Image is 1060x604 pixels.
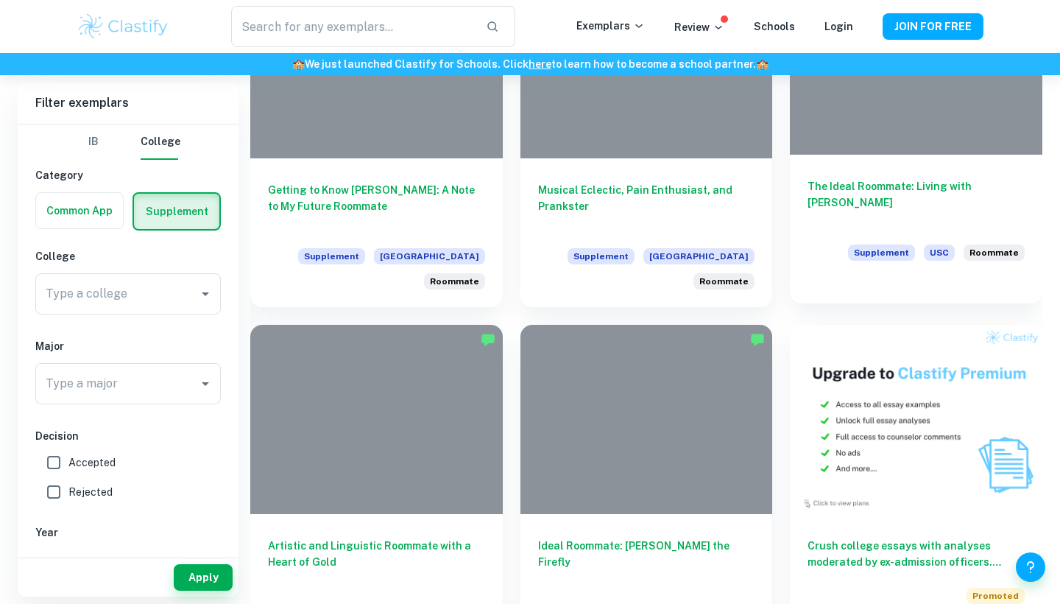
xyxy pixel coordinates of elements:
a: Schools [754,21,795,32]
span: USC [924,245,955,261]
h6: Category [35,167,221,183]
div: Virtually all of Stanford's undergraduates live on campus. Write a note to your future roommate t... [424,273,485,289]
h6: Ideal Roommate: [PERSON_NAME] the Firefly [538,538,755,586]
button: Common App [36,193,123,228]
a: Login [824,21,853,32]
h6: College [35,248,221,264]
a: here [529,58,551,70]
button: IB [76,124,111,160]
h6: Artistic and Linguistic Roommate with a Heart of Gold [268,538,485,586]
h6: Filter exemplars [18,82,239,124]
p: Review [674,19,724,35]
button: Open [195,373,216,394]
button: Supplement [134,194,219,229]
span: 🏫 [756,58,768,70]
div: Top 3 things your roommates might like to know about you. [693,273,755,289]
h6: Musical Eclectic, Pain Enthusiast, and Prankster [538,182,755,231]
span: Roommate [430,275,479,288]
span: Roommate [699,275,749,288]
span: Promoted [967,588,1025,604]
span: [GEOGRAPHIC_DATA] [374,248,485,264]
p: Exemplars [576,18,645,34]
h6: Crush college essays with analyses moderated by ex-admission officers. Upgrade now [808,538,1025,570]
img: Marked [750,332,765,347]
button: Help and Feedback [1016,552,1045,582]
span: 🏫 [292,58,305,70]
h6: The Ideal Roommate: Living with [PERSON_NAME] [808,178,1025,227]
span: Accepted [68,454,116,471]
img: Clastify logo [77,12,170,41]
h6: Getting to Know [PERSON_NAME]: A Note to My Future Roommate [268,182,485,231]
div: Which well-known person or fictional character would be your ideal roommate? [964,245,1025,270]
button: College [141,124,180,160]
h6: We just launched Clastify for Schools. Click to learn how to become a school partner. [3,56,1057,72]
button: JOIN FOR FREE [883,13,983,40]
h6: Major [35,338,221,354]
span: [GEOGRAPHIC_DATA] [643,248,755,264]
img: Thumbnail [790,325,1042,514]
span: Supplement [568,248,635,264]
button: Open [195,284,216,304]
h6: Year [35,524,221,541]
h6: Decision [35,428,221,444]
div: Filter type choice [76,124,180,160]
span: 2024/2025 [68,551,123,567]
span: Roommate [969,246,1019,259]
span: Supplement [848,245,915,261]
span: Rejected [68,484,113,500]
img: Marked [481,332,495,347]
span: Supplement [298,248,365,264]
button: Apply [174,564,233,591]
input: Search for any exemplars... [231,6,474,47]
